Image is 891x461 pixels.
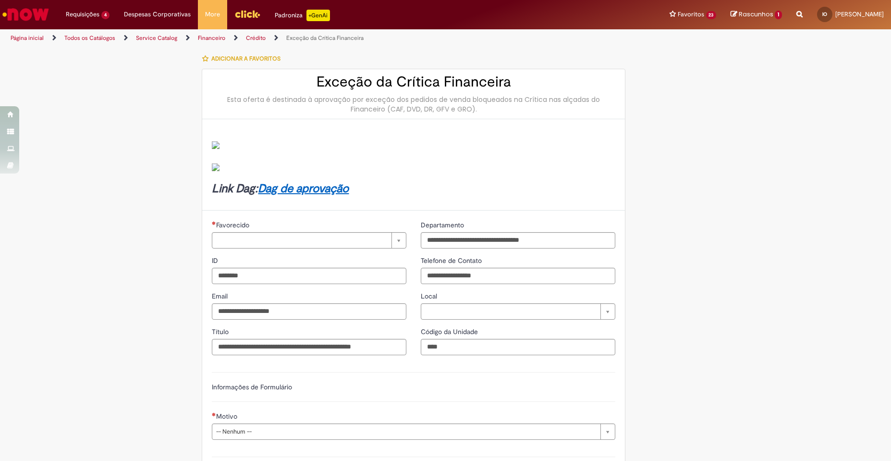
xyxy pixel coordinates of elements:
a: Exceção da Crítica Financeira [286,34,364,42]
span: Código da Unidade [421,327,480,336]
span: More [205,10,220,19]
a: Limpar campo Local [421,303,615,320]
a: Financeiro [198,34,225,42]
img: sys_attachment.do [212,163,220,171]
p: +GenAi [306,10,330,21]
span: Favoritos [678,10,704,19]
span: Local [421,292,439,300]
span: ID [212,256,220,265]
input: Email [212,303,406,320]
a: Crédito [246,34,266,42]
div: Esta oferta é destinada à aprovação por exceção dos pedidos de venda bloqueados na Crítica nas al... [212,95,615,114]
a: Dag de aprovação [258,181,349,196]
span: 23 [706,11,717,19]
span: Telefone de Contato [421,256,484,265]
span: 1 [775,11,782,19]
span: Necessários - Favorecido [216,221,251,229]
span: 4 [101,11,110,19]
div: Padroniza [275,10,330,21]
input: Código da Unidade [421,339,615,355]
img: ServiceNow [1,5,50,24]
input: Título [212,339,406,355]
span: Título [212,327,231,336]
span: Despesas Corporativas [124,10,191,19]
span: Email [212,292,230,300]
span: -- Nenhum -- [216,424,596,439]
a: Limpar campo Favorecido [212,232,406,249]
span: Requisições [66,10,99,19]
label: Informações de Formulário [212,383,292,391]
h2: Exceção da Crítica Financeira [212,74,615,90]
button: Adicionar a Favoritos [202,49,286,69]
strong: Link Dag: [212,181,349,196]
span: [PERSON_NAME] [835,10,884,18]
input: Telefone de Contato [421,268,615,284]
input: Departamento [421,232,615,249]
img: sys_attachment.do [212,141,220,149]
span: Adicionar a Favoritos [211,55,281,62]
img: click_logo_yellow_360x200.png [234,7,260,21]
ul: Trilhas de página [7,29,587,47]
a: Todos os Catálogos [64,34,115,42]
input: ID [212,268,406,284]
a: Página inicial [11,34,44,42]
a: Service Catalog [136,34,177,42]
span: Necessários [212,412,216,416]
span: Necessários [212,221,216,225]
span: Departamento [421,221,466,229]
span: Motivo [216,412,239,421]
span: IO [822,11,827,17]
span: Rascunhos [739,10,773,19]
a: Rascunhos [731,10,782,19]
